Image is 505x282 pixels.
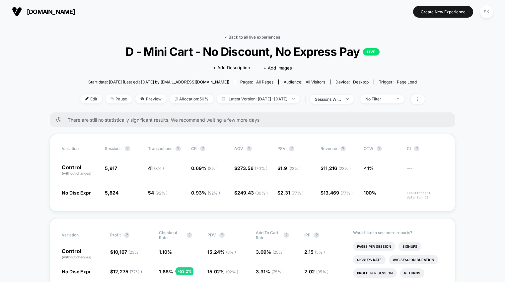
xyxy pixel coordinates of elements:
[414,146,419,151] button: ?
[364,146,400,151] span: OTW
[353,255,386,264] li: Signups Rate
[303,94,310,104] span: |
[400,268,424,278] li: Returns
[226,250,236,255] span: ( 8 % )
[353,268,397,278] li: Profit Per Session
[397,79,417,84] span: Page Load
[200,146,205,151] button: ?
[27,8,75,15] span: [DOMAIN_NAME]
[208,166,218,171] span: ( 8 % )
[148,146,172,151] span: Transactions
[191,165,218,171] span: 0.69 %
[176,146,181,151] button: ?
[315,250,325,255] span: ( 5 % )
[304,269,328,274] span: 2.02
[110,249,141,255] span: $
[316,269,328,274] span: ( 95 % )
[263,65,292,70] span: + Add Images
[10,6,77,17] button: [DOMAIN_NAME]
[284,79,325,84] div: Audience:
[398,242,421,251] li: Signups
[365,96,392,101] div: No Filter
[148,190,168,196] span: 54
[291,191,304,196] span: ( 77 % )
[284,232,289,238] button: ?
[12,7,22,17] img: Visually logo
[280,165,301,171] span: 1.9
[106,94,132,103] span: Pause
[389,255,438,264] li: Avg Session Duration
[155,191,168,196] span: ( 92 % )
[407,191,443,200] span: Insufficient data for CI
[191,190,220,196] span: 0.93 %
[98,45,407,59] span: D - Mini Cart - No Discount, No Express Pay
[130,269,142,274] span: ( 77 % )
[110,97,114,100] img: end
[255,191,268,196] span: ( 30 % )
[280,190,304,196] span: 2.31
[124,232,129,238] button: ?
[128,250,141,255] span: ( 23 % )
[80,94,102,103] span: Edit
[175,97,178,101] img: rebalance
[277,146,286,151] span: PSV
[321,190,353,196] span: $
[154,166,164,171] span: ( 8 % )
[219,232,225,238] button: ?
[288,166,301,171] span: ( 23 % )
[62,230,98,240] span: Variation
[256,249,285,255] span: 3.09 %
[314,232,319,238] button: ?
[191,146,197,151] span: CR
[247,146,252,151] button: ?
[62,165,98,176] p: Control
[62,190,91,196] span: No Disc Expr
[240,79,273,84] div: Pages:
[110,232,121,237] span: Profit
[321,146,337,151] span: Revenue
[271,269,284,274] span: ( 75 % )
[315,97,341,102] div: sessions with impression
[340,191,353,196] span: ( 77 % )
[207,232,216,237] span: PDV
[292,98,295,99] img: end
[255,166,267,171] span: ( 70 % )
[62,255,92,259] span: (without changes)
[237,190,268,196] span: 249.43
[304,249,325,255] span: 2.15
[256,230,280,240] span: Add To Cart Rate
[222,97,225,100] img: calendar
[237,165,267,171] span: 273.56
[208,191,220,196] span: ( 92 % )
[159,230,183,240] span: Checkout Rate
[277,190,304,196] span: $
[113,249,141,255] span: 10,167
[353,79,369,84] span: desktop
[125,146,130,151] button: ?
[304,232,311,237] span: IPP
[187,232,192,238] button: ?
[148,165,164,171] span: 41
[407,146,443,151] span: CI
[213,65,250,71] span: + Add Description
[256,269,284,274] span: 3.31 %
[105,190,118,196] span: 5,824
[85,97,89,100] img: edit
[364,190,376,196] span: 100%
[110,269,142,274] span: $
[306,79,325,84] span: All Visitors
[330,79,374,84] span: Device:
[277,165,301,171] span: $
[377,146,382,151] button: ?
[159,249,172,255] span: 1.10 %
[234,165,267,171] span: $
[379,79,417,84] div: Trigger:
[363,48,380,56] p: LIVE
[324,165,351,171] span: 11,216
[68,117,442,123] span: There are still no statistically significant results. We recommend waiting a few more days
[353,242,395,251] li: Pages Per Session
[234,146,243,151] span: AOV
[88,79,229,84] span: Start date: [DATE] (Last edit [DATE] by [EMAIL_ADDRESS][DOMAIN_NAME])
[62,146,98,151] span: Variation
[62,248,104,260] p: Control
